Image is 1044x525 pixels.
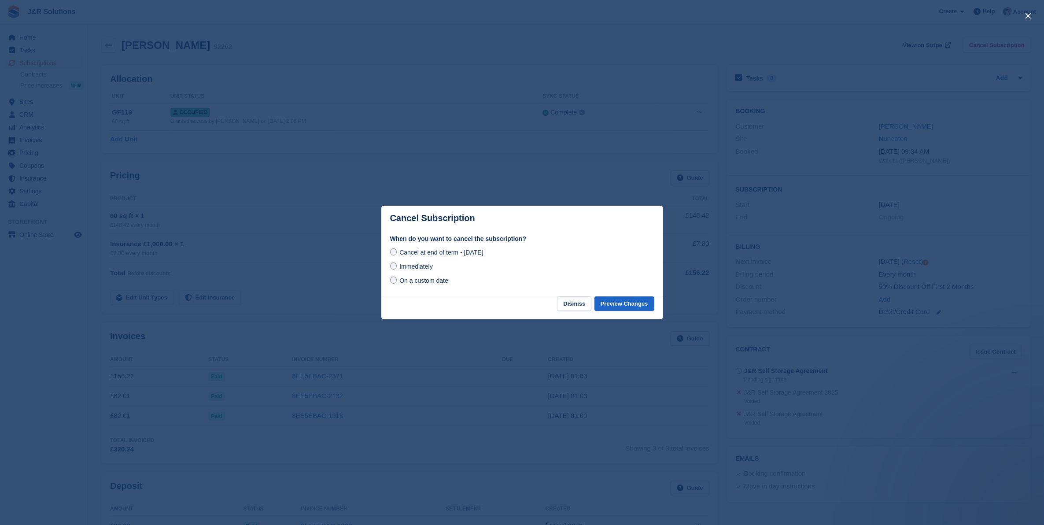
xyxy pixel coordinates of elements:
[390,234,654,244] label: When do you want to cancel the subscription?
[1021,9,1035,23] button: close
[390,277,397,284] input: On a custom date
[399,249,483,256] span: Cancel at end of term - [DATE]
[399,263,432,270] span: Immediately
[390,213,475,223] p: Cancel Subscription
[390,262,397,270] input: Immediately
[594,296,654,311] button: Preview Changes
[557,296,591,311] button: Dismiss
[390,248,397,255] input: Cancel at end of term - [DATE]
[399,277,448,284] span: On a custom date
